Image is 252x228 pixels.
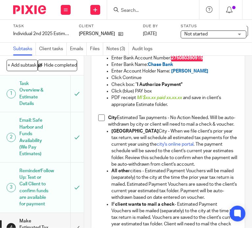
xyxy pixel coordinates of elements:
[181,24,246,29] label: Status
[7,183,16,192] div: 3
[171,69,208,73] span: [PERSON_NAME]
[90,43,103,55] a: Files
[7,133,16,142] div: 2
[157,142,194,147] a: city's online portal
[111,68,238,74] p: Enter Account Holder Name:
[19,115,49,159] h1: Email: Safe Harbor and Funds Availability (We Pay Estimates)
[148,62,173,67] span: Chase Bank
[111,74,238,81] p: Click Continue
[79,31,115,37] p: [PERSON_NAME]
[137,95,182,100] span: MI $xx.xx paid xx.xx.xx
[184,32,208,36] span: Not started
[39,43,67,55] a: Client tasks
[143,24,172,29] label: Due by
[143,31,157,36] span: [DATE]
[108,114,238,128] p: Estimated Tax payments - No Action Needed. Will be auto-withdrawn by city or client will need to ...
[111,88,238,94] p: Click (blue) PAY box
[38,60,77,71] button: Hide completed
[115,202,174,207] strong: client wants to mail a check
[79,24,136,29] label: Client
[111,128,238,168] p: City - When we file client's prior year tax return, we will schedule all estimated tax payments f...
[137,82,183,87] strong: I Authorize Payment”
[7,89,16,98] div: 1
[111,169,130,173] strong: All other
[111,61,238,68] p: Enter Bank Name:
[13,31,71,37] div: Individual 2nd 2025 Estimated Tax Payment - Safe Harbor (We Pay)
[111,55,238,61] p: Enter Bank Account Number:
[13,24,71,29] label: Task
[111,168,238,201] p: cities - Estimated Payment Vouchers will be mailed (separately) to the city at the time the prior...
[111,94,238,108] p: PDF receipt and save in client's appropriate Estimate folder.
[171,56,203,60] span: 275080390915
[120,8,179,14] input: Search
[13,5,46,14] img: Pixie
[70,43,87,55] a: Emails
[13,43,36,55] a: Subtasks
[7,60,38,71] button: + Add subtask
[19,166,49,209] h1: Reminder/Follow Up: Text or Call Client to confirm funds are available for payment
[106,43,129,55] a: Notes (3)
[108,115,117,120] strong: City
[132,43,156,55] a: Audit logs
[44,63,77,68] span: Hide completed
[111,81,238,88] p: Check box: “
[111,129,159,134] strong: [GEOGRAPHIC_DATA]
[19,79,49,109] h1: Task Overview & Estimate Details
